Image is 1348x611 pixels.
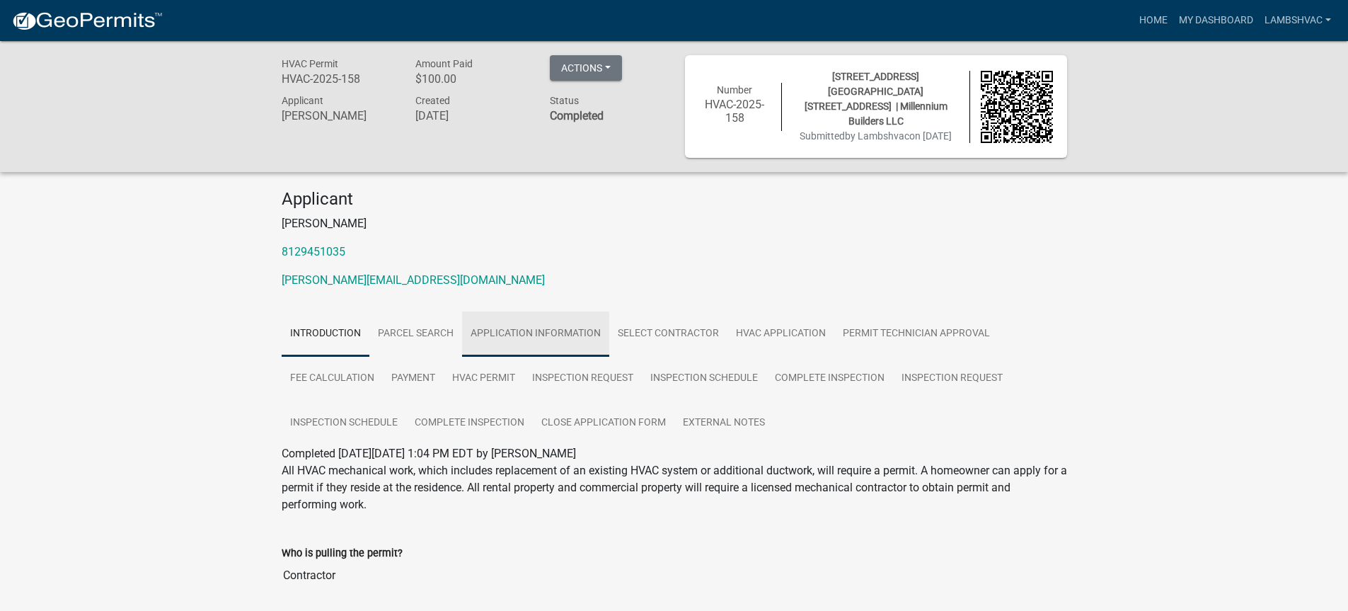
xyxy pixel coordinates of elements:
[727,312,834,357] a: HVAC Application
[642,356,766,401] a: Inspection Schedule
[383,356,444,401] a: Payment
[524,356,642,401] a: Inspection Request
[444,356,524,401] a: HVAC Permit
[282,273,545,287] a: [PERSON_NAME][EMAIL_ADDRESS][DOMAIN_NAME]
[415,58,473,69] span: Amount Paid
[550,95,579,106] span: Status
[609,312,727,357] a: Select contractor
[550,55,622,81] button: Actions
[282,109,395,122] h6: [PERSON_NAME]
[1134,7,1173,34] a: Home
[415,95,450,106] span: Created
[369,312,462,357] a: Parcel search
[282,72,395,86] h6: HVAC-2025-158
[550,109,604,122] strong: Completed
[406,401,533,446] a: Complete Inspection
[282,549,403,559] label: Who is pulling the permit?
[1259,7,1337,34] a: Lambshvac
[533,401,674,446] a: Close Application Form
[717,84,752,96] span: Number
[415,72,529,86] h6: $100.00
[893,356,1011,401] a: Inspection Request
[282,462,1067,513] p: All HVAC mechanical work, which includes replacement of an existing HVAC system or additional duc...
[282,401,406,446] a: Inspection Schedule
[845,130,909,142] span: by Lambshvac
[674,401,773,446] a: External Notes
[282,58,338,69] span: HVAC Permit
[415,109,529,122] h6: [DATE]
[1173,7,1259,34] a: My Dashboard
[282,312,369,357] a: Introduction
[282,447,576,460] span: Completed [DATE][DATE] 1:04 PM EDT by [PERSON_NAME]
[282,189,1067,210] h4: Applicant
[699,98,771,125] h6: HVAC-2025-158
[766,356,893,401] a: Complete Inspection
[834,312,998,357] a: Permit Technician Approval
[282,95,323,106] span: Applicant
[805,71,947,127] span: [STREET_ADDRESS][GEOGRAPHIC_DATA][STREET_ADDRESS] | Millennium Builders LLC
[282,215,1067,232] p: [PERSON_NAME]
[282,245,345,258] a: 8129451035
[800,130,952,142] span: Submitted on [DATE]
[282,356,383,401] a: Fee Calculation
[981,71,1053,143] img: QR code
[462,312,609,357] a: Application Information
